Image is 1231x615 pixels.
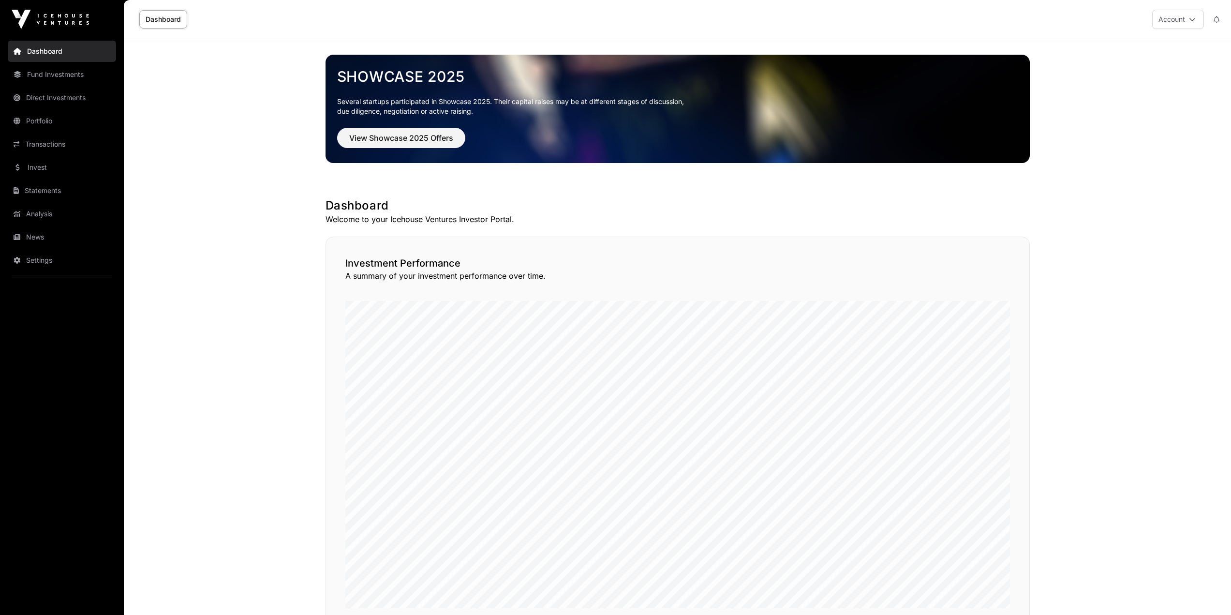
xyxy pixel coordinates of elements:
[8,203,116,225] a: Analysis
[8,64,116,85] a: Fund Investments
[326,198,1030,213] h1: Dashboard
[8,87,116,108] a: Direct Investments
[8,180,116,201] a: Statements
[326,55,1030,163] img: Showcase 2025
[8,226,116,248] a: News
[139,10,187,29] a: Dashboard
[1152,10,1204,29] button: Account
[8,110,116,132] a: Portfolio
[345,256,1010,270] h2: Investment Performance
[337,68,1018,85] a: Showcase 2025
[349,132,453,144] span: View Showcase 2025 Offers
[8,41,116,62] a: Dashboard
[12,10,89,29] img: Icehouse Ventures Logo
[345,270,1010,282] p: A summary of your investment performance over time.
[8,157,116,178] a: Invest
[8,134,116,155] a: Transactions
[337,97,1018,116] p: Several startups participated in Showcase 2025. Their capital raises may be at different stages o...
[8,250,116,271] a: Settings
[337,137,465,147] a: View Showcase 2025 Offers
[326,213,1030,225] p: Welcome to your Icehouse Ventures Investor Portal.
[337,128,465,148] button: View Showcase 2025 Offers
